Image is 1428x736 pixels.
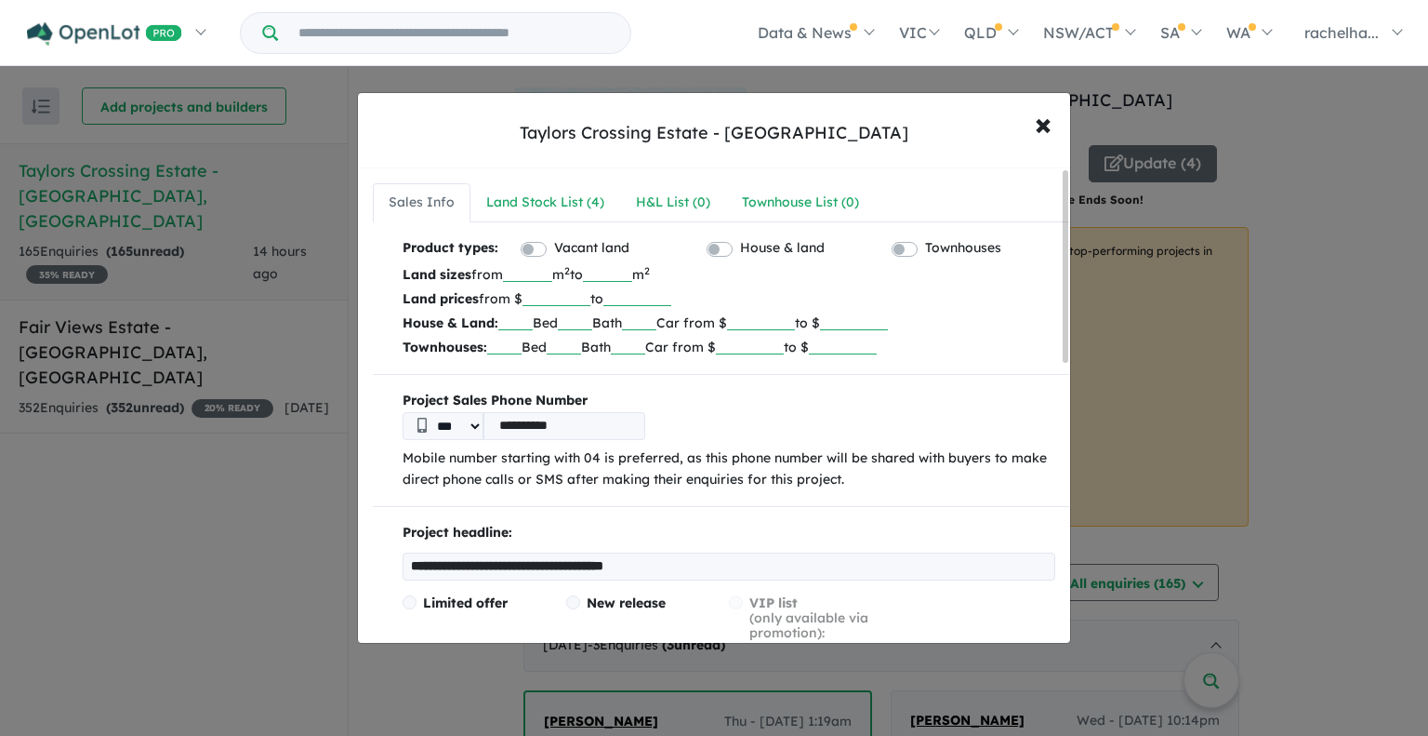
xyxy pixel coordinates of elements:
div: Townhouse List ( 0 ) [742,192,859,214]
span: New release [587,595,666,611]
label: House & land [740,237,825,260]
b: Land prices [403,290,479,307]
sup: 2 [644,264,650,277]
p: Bed Bath Car from $ to $ [403,335,1055,359]
img: Openlot PRO Logo White [27,22,182,46]
div: H&L List ( 0 ) [636,192,710,214]
input: Try estate name, suburb, builder or developer [282,13,627,53]
p: Mobile number starting with 04 is preferred, as this phone number will be shared with buyers to m... [403,448,1055,492]
p: from m to m [403,262,1055,287]
b: Project Sales Phone Number [403,390,1055,412]
span: rachelha... [1304,23,1379,42]
label: Vacant land [554,237,629,260]
span: × [1035,103,1051,143]
sup: 2 [564,264,570,277]
b: House & Land: [403,314,498,331]
span: Limited offer [423,595,508,611]
p: Project headline: [403,522,1055,544]
div: Taylors Crossing Estate - [GEOGRAPHIC_DATA] [520,121,908,145]
p: from $ to [403,287,1055,311]
b: Land sizes [403,266,471,283]
img: Phone icon [417,418,427,433]
div: Land Stock List ( 4 ) [486,192,604,214]
label: Townhouses [925,237,1001,260]
div: Sales Info [389,192,455,214]
b: Townhouses: [403,339,487,355]
p: Bed Bath Car from $ to $ [403,311,1055,335]
b: Product types: [403,237,498,262]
